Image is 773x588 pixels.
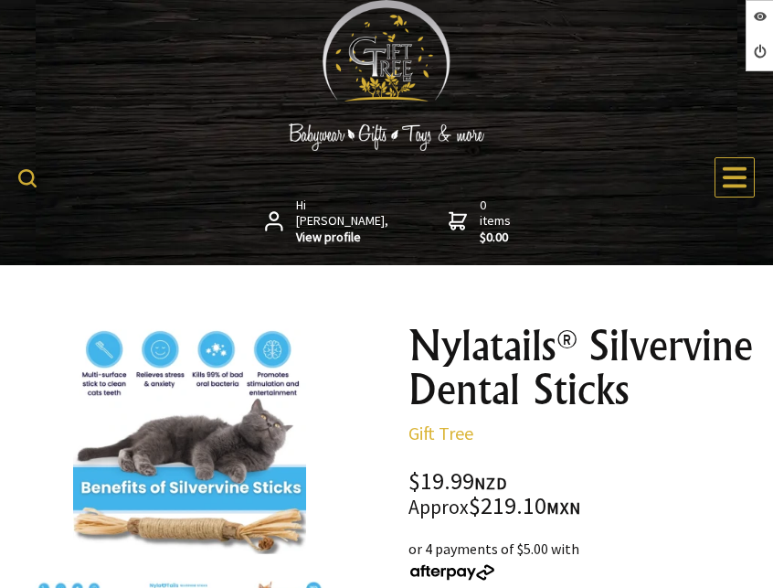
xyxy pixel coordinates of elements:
[546,497,581,519] span: MXN
[474,473,507,494] span: NZD
[449,198,514,246] a: 0 items$0.00
[408,564,496,581] img: Afterpay
[408,422,473,444] a: Gift Tree
[480,197,514,246] span: 0 items
[408,538,758,582] div: or 4 payments of $5.00 with
[296,230,390,246] strong: View profile
[73,324,306,557] img: Nylatails® Silvervine Dental Sticks
[296,198,390,246] span: Hi [PERSON_NAME],
[265,198,390,246] a: Hi [PERSON_NAME],View profile
[249,123,524,151] img: Babywear - Gifts - Toys & more
[480,230,514,246] strong: $0.00
[408,495,469,519] small: Approx
[408,324,758,412] h1: Nylatails® Silvervine Dental Sticks
[408,470,758,519] div: $19.99 $219.10
[18,169,37,187] img: product search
